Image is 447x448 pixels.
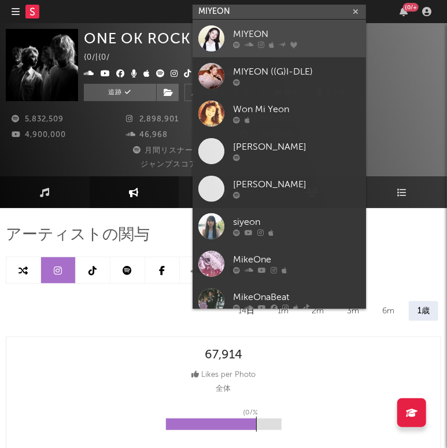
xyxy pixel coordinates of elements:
[193,20,366,57] a: MIYEON
[84,51,123,65] div: {0/ | {0/
[216,382,231,396] p: 全体
[374,301,403,321] div: 6m
[193,5,366,19] input: アーティストを検索
[132,147,227,154] span: 月間リスナー数: {0/人
[193,208,366,245] a: siyeon
[6,228,150,242] span: アーティストの関与
[243,406,258,420] p: {0/%
[193,283,366,320] a: MikeOnaBeat
[205,349,242,362] div: 67,914
[233,65,360,79] div: MIYEON ((G)I-DLE)
[233,28,360,42] div: MIYEON
[141,161,218,168] span: ジャンプスコア: {0//
[233,216,360,229] div: siyeon
[233,291,360,305] div: MikeOnaBeat
[184,84,263,101] button: メールアラートオン
[191,368,256,382] div: Likes per Photo
[193,95,366,132] a: Won Mi Yeon
[400,7,408,16] button: {0/+
[403,3,419,12] div: {0/+
[193,132,366,170] a: [PERSON_NAME]
[303,301,333,321] div: 2m
[233,253,360,267] div: MikeOne
[12,131,66,139] span: 4,900,000
[338,301,368,321] div: 3m
[233,140,360,154] div: [PERSON_NAME]
[126,116,179,123] span: 2,898,901
[84,29,210,48] div: ONE OK ROCK
[409,301,438,321] div: 1歳
[269,301,297,321] div: 1m
[126,131,168,139] span: 46,968
[12,116,64,123] span: 5,832,509
[230,301,263,321] div: 14日
[193,245,366,283] a: MikeOne
[233,178,360,192] div: [PERSON_NAME]
[84,84,156,101] button: 追跡
[193,170,366,208] a: [PERSON_NAME]
[193,57,366,95] a: MIYEON ((G)I-DLE)
[233,103,360,117] div: Won Mi Yeon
